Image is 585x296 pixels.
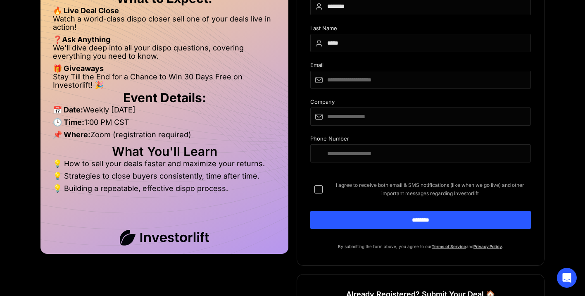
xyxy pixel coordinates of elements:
strong: 🎁 Giveaways [53,64,104,73]
p: By submitting the form above, you agree to our and . [310,242,531,251]
li: 💡 How to sell your deals faster and maximize your returns. [53,160,276,172]
li: 1:00 PM CST [53,118,276,131]
strong: 📅 Date: [53,105,83,114]
li: 💡 Strategies to close buyers consistently, time after time. [53,172,276,184]
div: Phone Number [310,136,531,144]
h2: What You'll Learn [53,147,276,155]
strong: Event Details: [123,90,206,105]
strong: 🕒 Time: [53,118,84,127]
li: 💡 Building a repeatable, effective dispo process. [53,184,276,193]
strong: 🔥 Live Deal Close [53,6,119,15]
strong: ❓Ask Anything [53,35,110,44]
li: Weekly [DATE] [53,106,276,118]
li: Stay Till the End for a Chance to Win 30 Days Free on Investorlift! 🎉 [53,73,276,89]
div: Last Name [310,25,531,34]
span: I agree to receive both email & SMS notifications (like when we go live) and other important mess... [329,181,531,198]
li: We’ll dive deep into all your dispo questions, covering everything you need to know. [53,44,276,64]
div: Open Intercom Messenger [557,268,577,288]
strong: 📌 Where: [53,130,90,139]
div: Email [310,62,531,71]
div: Company [310,99,531,107]
a: Privacy Policy [473,244,502,249]
a: Terms of Service [432,244,466,249]
li: Watch a world-class dispo closer sell one of your deals live in action! [53,15,276,36]
li: Zoom (registration required) [53,131,276,143]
